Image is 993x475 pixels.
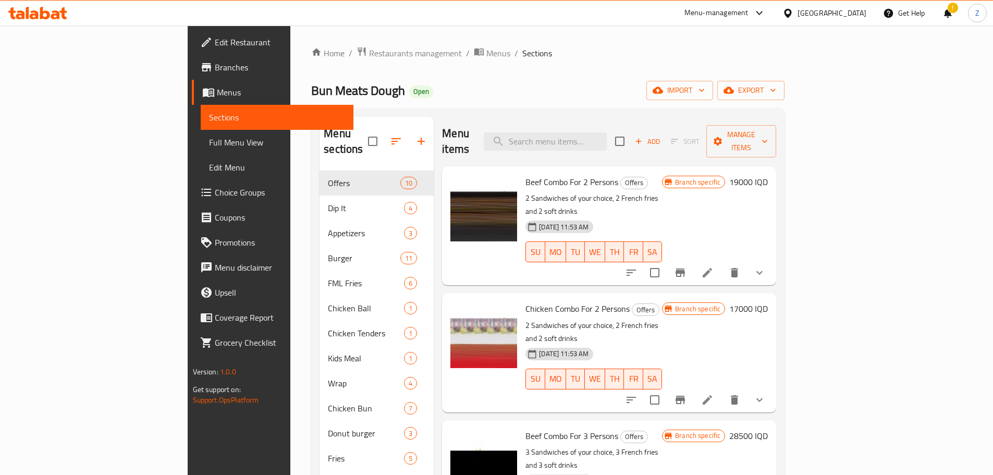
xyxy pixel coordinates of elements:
h6: 19000 IQD [729,175,768,189]
span: Select section first [664,133,706,150]
div: items [404,227,417,239]
button: sort-choices [619,260,644,285]
div: Dip It4 [320,196,434,221]
span: Full Menu View [209,136,345,149]
h6: 17000 IQD [729,301,768,316]
span: MO [549,371,562,386]
span: SA [647,371,658,386]
span: Z [975,7,979,19]
img: Beef Combo For 2 Persons [450,175,517,241]
button: Branch-specific-item [668,260,693,285]
span: TU [570,245,581,260]
div: Donut burger3 [320,421,434,446]
span: Sort sections [384,129,409,154]
button: import [646,81,713,100]
span: Kids Meal [328,352,404,364]
a: Edit menu item [701,266,714,279]
a: Edit Restaurant [192,30,353,55]
span: 3 [404,228,416,238]
svg: Show Choices [753,266,766,279]
h2: Menu items [442,126,471,157]
span: 1 [404,328,416,338]
nav: breadcrumb [311,46,784,60]
span: FR [628,371,639,386]
div: Wrap4 [320,371,434,396]
span: Get support on: [193,383,241,396]
div: FML Fries6 [320,271,434,296]
div: items [404,302,417,314]
p: 2 Sandwiches of your choice, 2 French fries and 2 soft drinks [525,192,662,218]
span: 11 [401,253,416,263]
div: Burger11 [320,246,434,271]
span: Promotions [215,236,345,249]
div: Chicken Tenders1 [320,321,434,346]
span: Coupons [215,211,345,224]
a: Menus [474,46,510,60]
a: Restaurants management [357,46,462,60]
span: SA [647,245,658,260]
li: / [466,47,470,59]
button: SU [525,241,545,262]
span: Select to update [644,262,666,284]
div: items [404,427,417,440]
span: Edit Menu [209,161,345,174]
span: Offers [632,304,659,316]
span: 4 [404,203,416,213]
span: 1 [404,303,416,313]
button: delete [722,387,747,412]
span: Manage items [715,128,768,154]
div: Appetizers3 [320,221,434,246]
span: Menus [217,86,345,99]
button: FR [624,241,643,262]
span: MO [549,245,562,260]
div: items [400,252,417,264]
button: SA [643,241,662,262]
span: Branch specific [671,304,725,314]
input: search [484,132,607,151]
button: TU [566,369,585,389]
span: WE [589,371,601,386]
span: Bun Meats Dough [311,79,405,102]
span: Menu disclaimer [215,261,345,274]
a: Sections [201,105,353,130]
button: export [717,81,784,100]
span: Restaurants management [369,47,462,59]
div: Menu-management [684,7,749,19]
span: Branch specific [671,431,725,441]
span: Dip It [328,202,404,214]
div: Appetizers [328,227,404,239]
li: / [514,47,518,59]
span: Chicken Bun [328,402,404,415]
span: SU [530,371,541,386]
span: 5 [404,454,416,464]
span: Offers [621,177,647,189]
span: 4 [404,379,416,388]
span: Add item [631,133,664,150]
a: Full Menu View [201,130,353,155]
a: Edit Menu [201,155,353,180]
span: Wrap [328,377,404,389]
div: Open [409,86,433,98]
a: Coverage Report [192,305,353,330]
div: Chicken Bun7 [320,396,434,421]
span: Beef Combo For 3 Persons [525,428,618,444]
svg: Show Choices [753,394,766,406]
span: FR [628,245,639,260]
p: 2 Sandwiches of your choice, 2 French fries and 2 soft drinks [525,319,662,345]
span: Offers [621,431,647,443]
span: FML Fries [328,277,404,289]
span: Fries [328,452,404,465]
button: WE [585,369,605,389]
a: Edit menu item [701,394,714,406]
a: Grocery Checklist [192,330,353,355]
span: Add [633,136,661,148]
div: items [400,177,417,189]
span: export [726,84,776,97]
div: Chicken Ball1 [320,296,434,321]
button: TH [605,241,624,262]
button: FR [624,369,643,389]
div: Donut burger [328,427,404,440]
span: TH [609,245,620,260]
a: Menus [192,80,353,105]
